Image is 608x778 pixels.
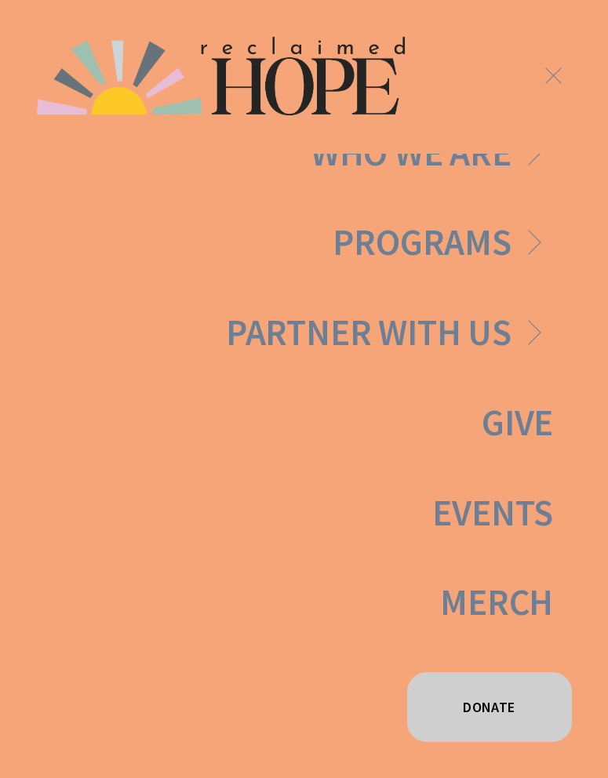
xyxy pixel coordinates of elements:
a: Who We Are [311,135,553,172]
a: Events [432,494,553,531]
a: Give [482,405,553,442]
a: DONATE [407,672,572,742]
a: Partner With Us [226,314,553,351]
img: Reclaimed Hope Initiative [37,37,405,116]
a: Merch [440,584,553,621]
a: Programs [333,224,553,261]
